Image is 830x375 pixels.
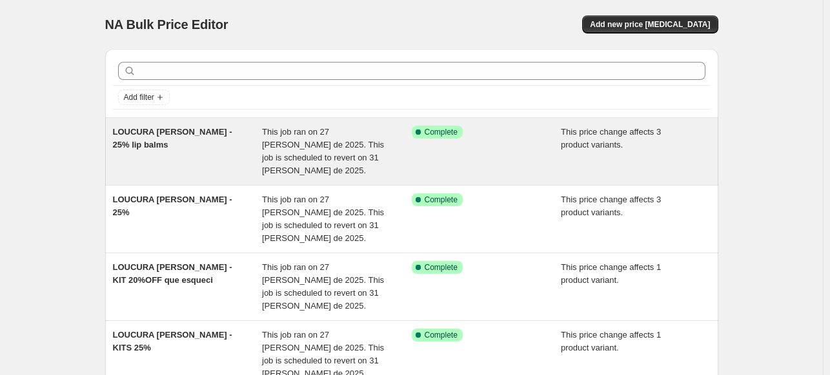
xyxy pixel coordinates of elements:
[561,330,661,352] span: This price change affects 1 product variant.
[590,19,710,30] span: Add new price [MEDICAL_DATA]
[582,15,718,34] button: Add new price [MEDICAL_DATA]
[118,90,170,105] button: Add filter
[113,195,232,217] span: LOUCURA [PERSON_NAME] - 25%
[113,330,232,352] span: LOUCURA [PERSON_NAME] - KITS 25%
[561,262,661,285] span: This price change affects 1 product variant.
[425,330,458,340] span: Complete
[561,195,661,217] span: This price change affects 3 product variants.
[425,262,458,273] span: Complete
[262,127,384,175] span: This job ran on 27 [PERSON_NAME] de 2025. This job is scheduled to revert on 31 [PERSON_NAME] de ...
[113,262,232,285] span: LOUCURA [PERSON_NAME] - KIT 20%OFF que esqueci
[425,195,458,205] span: Complete
[262,262,384,311] span: This job ran on 27 [PERSON_NAME] de 2025. This job is scheduled to revert on 31 [PERSON_NAME] de ...
[425,127,458,137] span: Complete
[105,17,228,32] span: NA Bulk Price Editor
[113,127,232,149] span: LOUCURA [PERSON_NAME] - 25% lip balms
[124,92,154,102] span: Add filter
[561,127,661,149] span: This price change affects 3 product variants.
[262,195,384,243] span: This job ran on 27 [PERSON_NAME] de 2025. This job is scheduled to revert on 31 [PERSON_NAME] de ...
